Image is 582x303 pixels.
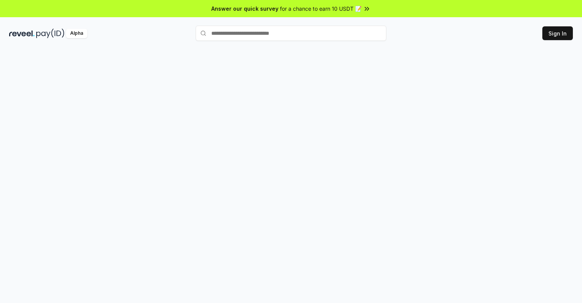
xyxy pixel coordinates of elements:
[66,29,87,38] div: Alpha
[542,26,573,40] button: Sign In
[211,5,278,13] span: Answer our quick survey
[36,29,64,38] img: pay_id
[280,5,362,13] span: for a chance to earn 10 USDT 📝
[9,29,35,38] img: reveel_dark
